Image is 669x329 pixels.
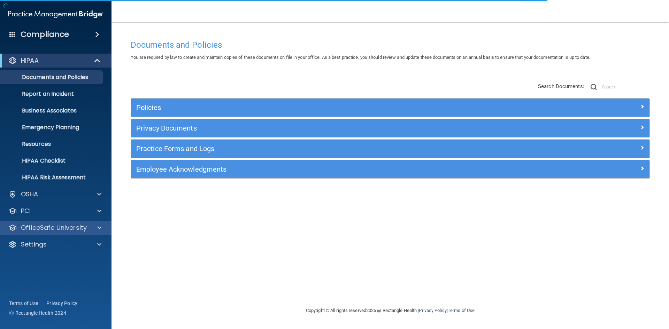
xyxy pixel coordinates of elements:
a: Terms of Use [448,308,475,313]
h4: Compliance [21,30,69,39]
a: Privacy Policy [419,308,446,313]
a: HIPAA [8,56,101,65]
h4: Documents and Policies [131,40,650,49]
a: OfficeSafe University [8,224,101,232]
p: OSHA [21,190,38,198]
p: HIPAA Checklist [5,157,100,164]
img: ic-search.3b580494.png [591,84,597,90]
p: Emergency Planning [5,124,100,131]
a: Policies [136,102,644,113]
p: Documents and Policies [5,74,100,81]
a: Employee Acknowledgments [136,164,644,175]
span: Ⓒ Rectangle Health 2024 [9,310,66,316]
span: Search Documents: [538,83,584,89]
a: Practice Forms and Logs [136,143,644,154]
h5: Employee Acknowledgments [136,165,515,173]
div: Copyright © All rights reserved 2025 @ Rectangle Health | | [263,299,517,322]
a: Privacy Policy [46,300,78,307]
a: Terms of Use [9,300,38,307]
p: HIPAA Risk Assessment [5,174,100,181]
span: You are required by law to create and maintain copies of these documents on file in your office. ... [131,55,590,60]
p: Resources [5,141,100,148]
h5: Privacy Documents [136,124,515,132]
p: OfficeSafe University [21,224,87,232]
a: OSHA [8,190,101,198]
p: Settings [21,240,47,249]
p: Business Associates [5,107,100,114]
a: Privacy Documents [136,123,644,134]
input: Search [602,82,650,92]
img: PMB logo [8,7,103,21]
p: HIPAA [21,56,39,65]
a: PCI [8,207,101,215]
p: PCI [21,207,31,215]
h5: Practice Forms and Logs [136,145,515,152]
p: Report an Incident [5,91,100,97]
a: Settings [8,240,101,249]
h5: Policies [136,104,515,111]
